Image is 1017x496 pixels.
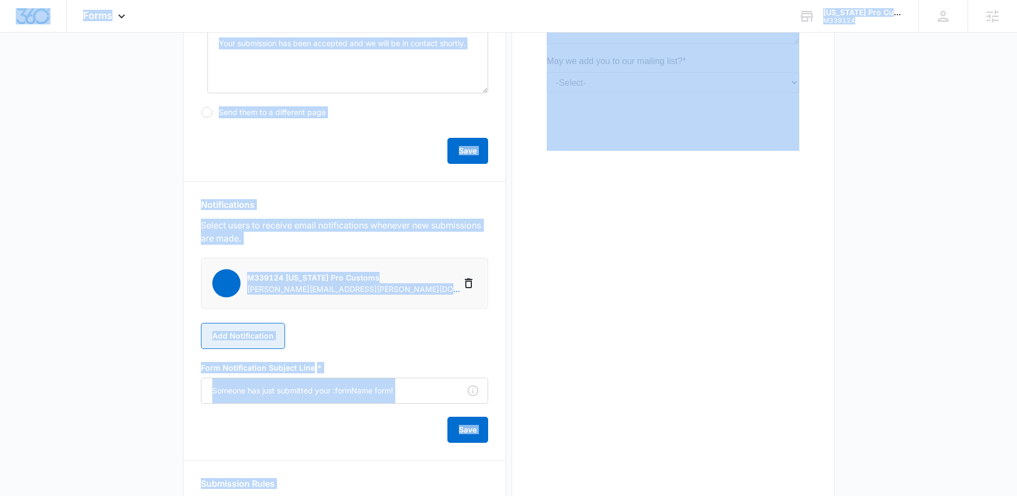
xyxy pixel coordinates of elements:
[247,283,461,295] p: [PERSON_NAME][EMAIL_ADDRESS][PERSON_NAME][DOMAIN_NAME]
[201,478,275,489] h3: Submission Rules
[447,417,488,443] button: Save
[247,272,461,283] p: M339124 [US_STATE] Pro Customs
[447,138,488,164] button: Save
[201,362,488,373] label: Form Notification Subject Line
[823,8,902,17] div: account name
[201,323,285,349] button: Add Notification
[207,29,488,93] textarea: Message
[201,219,488,245] p: Select users to receive email notifications whenever new submissions are made.
[83,10,112,21] span: Forms
[823,17,902,24] div: account id
[461,275,477,292] button: Delete Notification
[7,322,34,331] span: Submit
[201,106,488,118] label: Send them to a different page
[201,199,255,210] h3: Notifications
